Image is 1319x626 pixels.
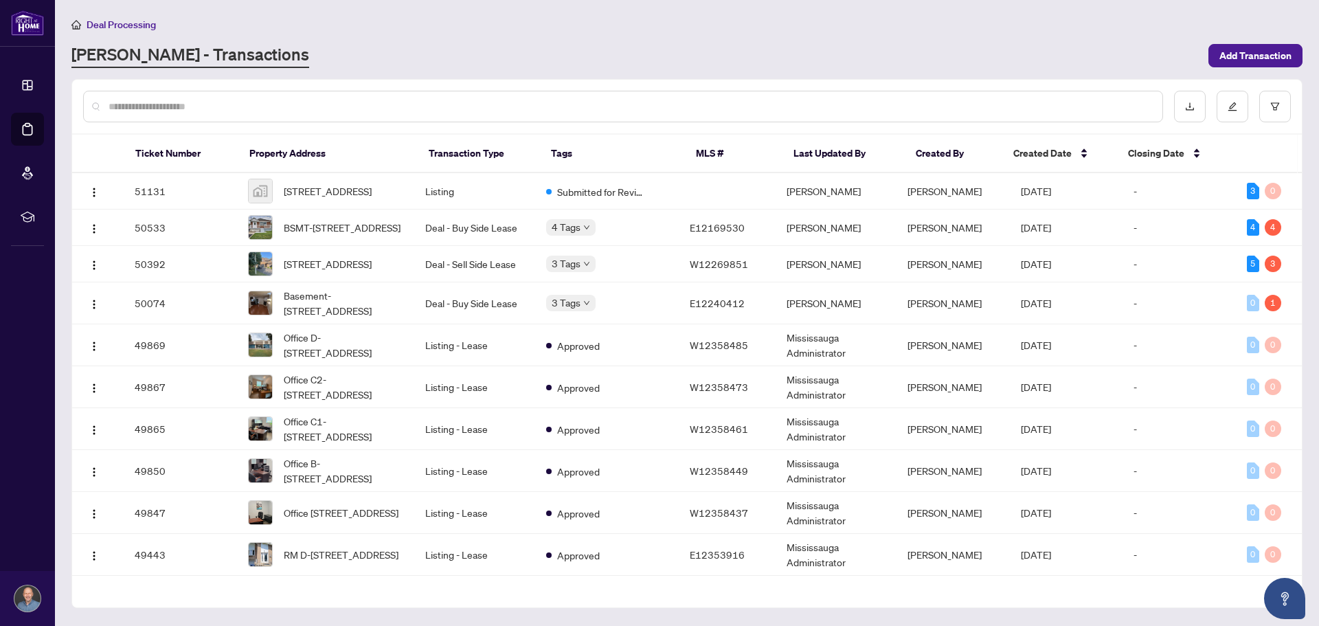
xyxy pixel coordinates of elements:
[124,246,236,282] td: 50392
[284,288,403,318] span: Basement-[STREET_ADDRESS]
[1247,256,1259,272] div: 5
[690,465,748,477] span: W12358449
[583,260,590,267] span: down
[552,295,580,311] span: 3 Tags
[1259,91,1291,122] button: filter
[685,135,782,173] th: MLS #
[1265,219,1281,236] div: 4
[414,210,535,246] td: Deal - Buy Side Lease
[583,224,590,231] span: down
[87,19,156,31] span: Deal Processing
[83,460,105,482] button: Logo
[89,341,100,352] img: Logo
[1128,146,1184,161] span: Closing Date
[557,338,600,353] span: Approved
[414,282,535,324] td: Deal - Buy Side Lease
[690,423,748,435] span: W12358461
[1265,256,1281,272] div: 3
[238,135,418,173] th: Property Address
[124,173,236,210] td: 51131
[905,135,1002,173] th: Created By
[1265,295,1281,311] div: 1
[83,544,105,566] button: Logo
[690,221,745,234] span: E12169530
[414,450,535,492] td: Listing - Lease
[284,414,403,444] span: Office C1-[STREET_ADDRESS]
[124,534,236,576] td: 49443
[284,547,398,562] span: RM D-[STREET_ADDRESS]
[71,43,309,68] a: [PERSON_NAME] - Transactions
[83,502,105,524] button: Logo
[124,135,238,173] th: Ticket Number
[776,246,897,282] td: [PERSON_NAME]
[557,506,600,521] span: Approved
[414,173,535,210] td: Listing
[124,408,236,450] td: 49865
[414,408,535,450] td: Listing - Lease
[124,210,236,246] td: 50533
[249,291,272,315] img: thumbnail-img
[1123,173,1235,210] td: -
[71,20,81,30] span: home
[1021,297,1051,309] span: [DATE]
[11,10,44,36] img: logo
[124,324,236,366] td: 49869
[83,216,105,238] button: Logo
[1002,135,1116,173] th: Created Date
[690,339,748,351] span: W12358485
[690,548,745,561] span: E12353916
[1021,423,1051,435] span: [DATE]
[89,187,100,198] img: Logo
[1208,44,1303,67] button: Add Transaction
[1123,282,1235,324] td: -
[1247,421,1259,437] div: 0
[690,381,748,393] span: W12358473
[249,333,272,357] img: thumbnail-img
[284,256,372,271] span: [STREET_ADDRESS]
[249,252,272,276] img: thumbnail-img
[1117,135,1231,173] th: Closing Date
[83,376,105,398] button: Logo
[249,459,272,482] img: thumbnail-img
[1247,337,1259,353] div: 0
[776,324,897,366] td: Mississauga Administrator
[1265,546,1281,563] div: 0
[83,253,105,275] button: Logo
[1247,295,1259,311] div: 0
[249,375,272,399] img: thumbnail-img
[776,450,897,492] td: Mississauga Administrator
[1021,221,1051,234] span: [DATE]
[1228,102,1237,111] span: edit
[1264,578,1305,619] button: Open asap
[907,221,982,234] span: [PERSON_NAME]
[907,506,982,519] span: [PERSON_NAME]
[1174,91,1206,122] button: download
[907,339,982,351] span: [PERSON_NAME]
[249,417,272,440] img: thumbnail-img
[1265,462,1281,479] div: 0
[557,464,600,479] span: Approved
[552,256,580,271] span: 3 Tags
[907,423,982,435] span: [PERSON_NAME]
[89,223,100,234] img: Logo
[552,219,580,235] span: 4 Tags
[1013,146,1072,161] span: Created Date
[89,467,100,478] img: Logo
[124,450,236,492] td: 49850
[1021,381,1051,393] span: [DATE]
[776,173,897,210] td: [PERSON_NAME]
[89,383,100,394] img: Logo
[1123,450,1235,492] td: -
[284,456,403,486] span: Office B-[STREET_ADDRESS]
[89,508,100,519] img: Logo
[284,330,403,360] span: Office D-[STREET_ADDRESS]
[1247,183,1259,199] div: 3
[1021,258,1051,270] span: [DATE]
[1021,465,1051,477] span: [DATE]
[124,492,236,534] td: 49847
[1247,546,1259,563] div: 0
[14,585,41,612] img: Profile Icon
[776,366,897,408] td: Mississauga Administrator
[414,492,535,534] td: Listing - Lease
[1265,183,1281,199] div: 0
